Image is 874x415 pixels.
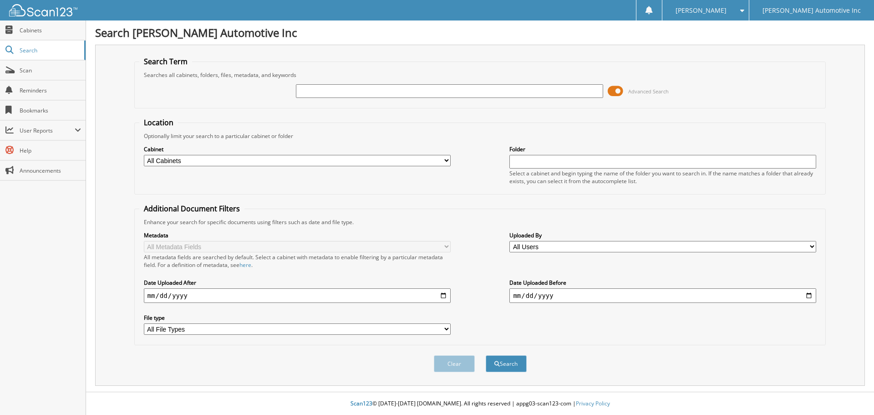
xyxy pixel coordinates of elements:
div: Searches all cabinets, folders, files, metadata, and keywords [139,71,821,79]
span: Scan [20,67,81,74]
legend: Location [139,118,178,128]
input: end [509,288,816,303]
img: scan123-logo-white.svg [9,4,77,16]
label: File type [144,314,451,322]
span: Bookmarks [20,107,81,114]
label: Date Uploaded After [144,279,451,287]
legend: Search Term [139,56,192,67]
span: Advanced Search [628,88,669,95]
span: [PERSON_NAME] Automotive Inc [762,8,861,13]
span: Announcements [20,167,81,174]
label: Metadata [144,231,451,239]
span: Help [20,147,81,154]
span: Cabinets [20,26,81,34]
span: [PERSON_NAME] [676,8,727,13]
button: Clear [434,355,475,372]
button: Search [486,355,527,372]
input: start [144,288,451,303]
div: Select a cabinet and begin typing the name of the folder you want to search in. If the name match... [509,169,816,185]
span: Reminders [20,87,81,94]
label: Cabinet [144,145,451,153]
span: User Reports [20,127,75,134]
h1: Search [PERSON_NAME] Automotive Inc [95,25,865,40]
span: Scan123 [351,400,372,407]
a: here [239,261,251,269]
legend: Additional Document Filters [139,204,244,214]
span: Search [20,46,80,54]
div: All metadata fields are searched by default. Select a cabinet with metadata to enable filtering b... [144,253,451,269]
div: © [DATE]-[DATE] [DOMAIN_NAME]. All rights reserved | appg03-scan123-com | [86,393,874,415]
a: Privacy Policy [576,400,610,407]
label: Uploaded By [509,231,816,239]
label: Date Uploaded Before [509,279,816,287]
label: Folder [509,145,816,153]
iframe: Chat Widget [828,371,874,415]
div: Enhance your search for specific documents using filters such as date and file type. [139,218,821,226]
div: Optionally limit your search to a particular cabinet or folder [139,132,821,140]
